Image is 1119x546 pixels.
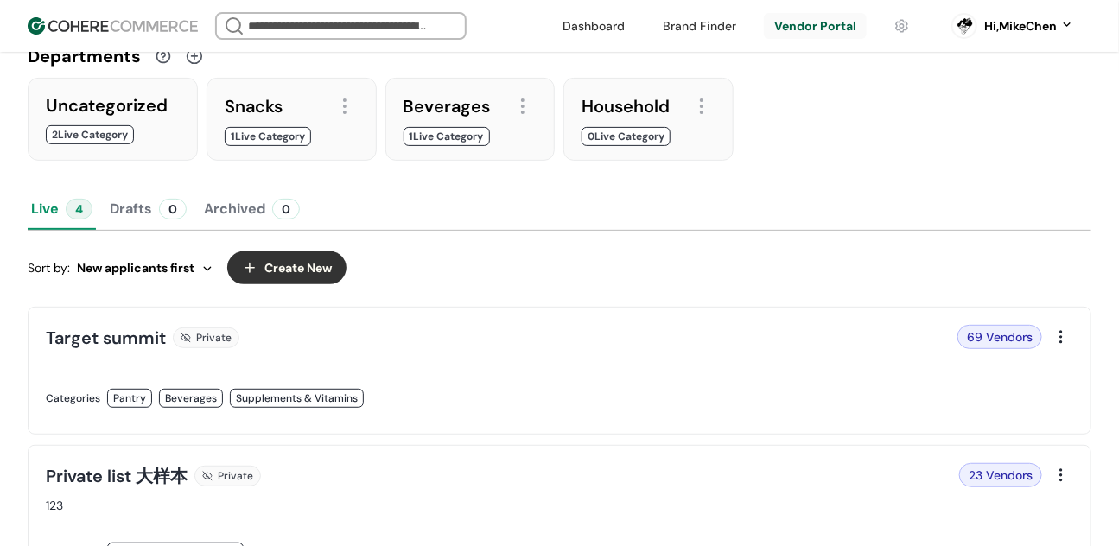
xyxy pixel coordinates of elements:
div: 69 Vendors [957,325,1042,349]
div: 0 [159,199,187,219]
div: 4 [66,199,92,219]
button: Drafts [106,188,190,230]
span: New applicants first [77,259,194,277]
div: Departments [28,43,141,69]
div: 23 Vendors [959,463,1042,487]
button: Live [28,188,96,230]
img: Cohere Logo [28,17,198,35]
div: 123 [46,498,550,513]
div: Hi, MikeChen [984,17,1057,35]
button: Hi,MikeChen [984,17,1074,35]
svg: 0 percent [951,13,977,39]
div: 0 [272,199,300,219]
button: Create New [227,251,347,284]
button: Archived [200,188,303,230]
div: Sort by: [28,259,213,277]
